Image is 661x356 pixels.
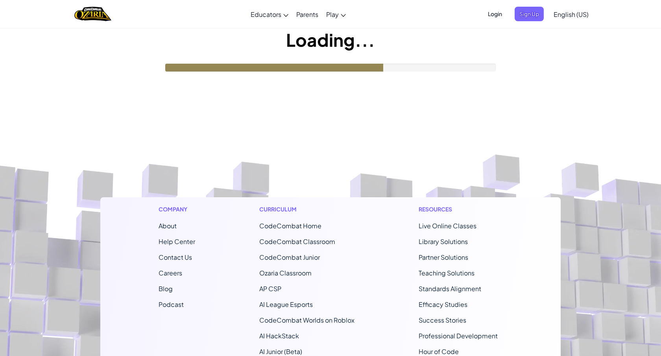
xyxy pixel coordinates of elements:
a: Hour of Code [419,347,459,356]
h1: Curriculum [259,205,355,213]
a: Podcast [159,300,184,308]
a: Standards Alignment [419,284,481,293]
a: AI HackStack [259,332,299,340]
a: AP CSP [259,284,281,293]
a: Ozaria by CodeCombat logo [74,6,111,22]
span: Play [326,10,339,18]
a: Success Stories [419,316,466,324]
a: Careers [159,269,182,277]
a: Library Solutions [419,237,468,246]
a: Help Center [159,237,195,246]
a: Teaching Solutions [419,269,475,277]
a: Live Online Classes [419,222,476,230]
a: Professional Development [419,332,498,340]
a: Ozaria Classroom [259,269,312,277]
a: Efficacy Studies [419,300,467,308]
a: Blog [159,284,173,293]
a: About [159,222,177,230]
a: Partner Solutions [419,253,468,261]
a: Parents [292,4,322,25]
span: Contact Us [159,253,192,261]
a: CodeCombat Junior [259,253,320,261]
a: AI League Esports [259,300,313,308]
span: English (US) [554,10,589,18]
a: AI Junior (Beta) [259,347,302,356]
a: Educators [247,4,292,25]
img: Home [74,6,111,22]
h1: Resources [419,205,502,213]
button: Login [483,7,507,21]
a: CodeCombat Classroom [259,237,335,246]
a: English (US) [550,4,593,25]
a: CodeCombat Worlds on Roblox [259,316,355,324]
button: Sign Up [515,7,544,21]
h1: Company [159,205,195,213]
span: Educators [251,10,281,18]
a: Play [322,4,350,25]
span: CodeCombat Home [259,222,321,230]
